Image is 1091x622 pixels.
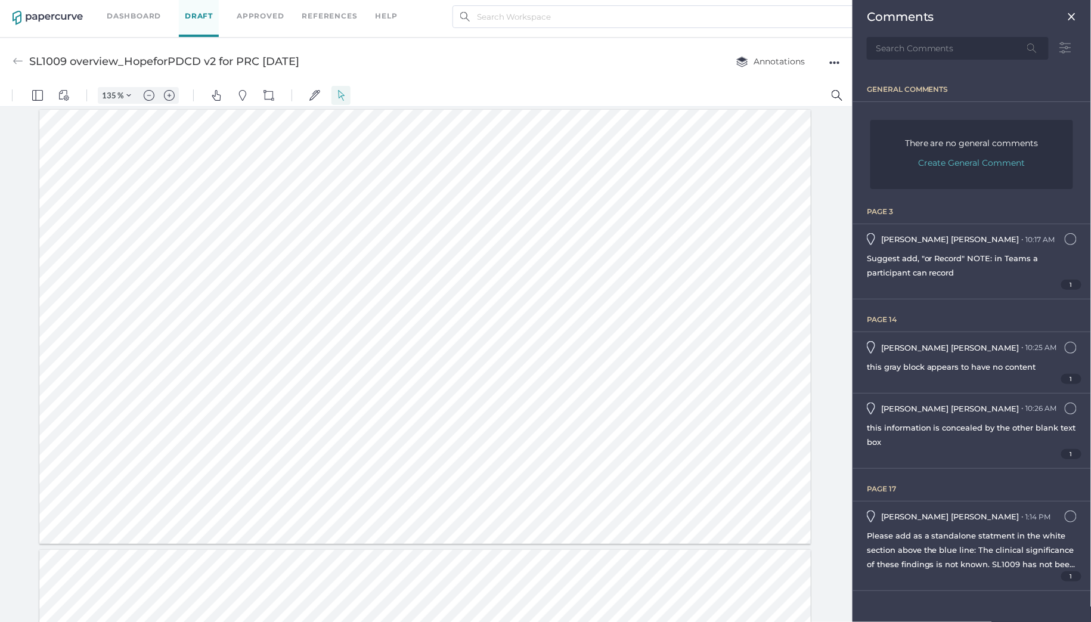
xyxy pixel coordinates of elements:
img: default-pin.svg [237,5,248,16]
div: ● [1022,407,1023,410]
button: Search [827,1,847,20]
img: pindrop-comments.0907555c.svg [867,403,875,414]
button: Zoom out [140,2,159,19]
div: ●●● [829,54,840,71]
span: 1 [1061,374,1082,384]
div: ● [1022,238,1023,241]
img: default-pan.svg [211,5,222,16]
img: default-viewcontrols.svg [58,5,69,16]
div: page 14 [867,315,1091,324]
img: pindrop-comments.0907555c.svg [867,341,875,353]
a: Approved [237,10,284,23]
button: Signatures [305,1,324,20]
div: general comments [867,85,1091,94]
img: pindrop-comments.0907555c.svg [867,233,875,245]
span: this information is concealed by the other blank text box [867,423,1076,447]
a: Dashboard [107,10,161,23]
div: 10:17 AM [1025,235,1055,244]
img: shapes-icon.svg [264,5,274,16]
img: icn-comment-not-resolved.7e303350.svg [1065,403,1077,414]
img: default-plus.svg [164,5,175,16]
span: Suggest add, "or Record" NOTE: in Teams a participant can record [867,253,1039,277]
img: default-select.svg [336,5,346,16]
button: Pan [207,1,226,20]
div: help [376,10,398,23]
img: icn-comment-not-resolved.7e303350.svg [1065,510,1077,522]
div: ● [1022,515,1023,518]
input: Search Comments [867,37,1049,60]
img: default-minus.svg [144,5,154,16]
span: Annotations [736,56,805,67]
span: 1 [1061,571,1082,581]
img: annotation-layers.cc6d0e6b.svg [736,56,748,67]
div: Comments [867,10,934,24]
button: View Controls [54,1,73,20]
span: Please add as a standalone statment in the white section above the blue line: The clinical signif... [867,531,1075,583]
div: ● [1022,346,1023,349]
button: Zoom Controls [119,2,138,19]
input: Search Workspace [452,5,856,28]
img: search.bf03fe8b.svg [460,12,470,21]
img: papercurve-logo-colour.7244d18c.svg [13,11,83,25]
button: Select [331,1,351,20]
span: 1 [1061,449,1082,459]
button: Zoom in [160,2,179,19]
div: page 3 [867,207,1091,216]
img: pindrop-comments.0907555c.svg [867,510,875,522]
span: 1 [1061,280,1082,290]
span: Create General Comment [919,154,1025,171]
img: default-sign.svg [309,5,320,16]
img: default-magnifying-glass.svg [832,5,842,16]
img: close.2bdd4758.png [1067,12,1077,21]
img: back-arrow-grey.72011ae3.svg [13,56,23,67]
button: Shapes [259,1,278,20]
span: % [117,6,123,16]
div: 10:26 AM [1025,404,1056,413]
button: Pins [233,1,252,20]
span: [PERSON_NAME] [PERSON_NAME] [881,512,1019,521]
div: 1:14 PM [1025,512,1050,521]
div: page 17 [867,484,1091,493]
button: Create General Comment [907,148,1037,171]
img: chevron.svg [126,8,131,13]
span: [PERSON_NAME] [PERSON_NAME] [881,234,1019,244]
button: Annotations [724,50,817,73]
a: References [302,10,358,23]
span: this gray block appears to have no content [867,362,1036,372]
span: [PERSON_NAME] [PERSON_NAME] [881,404,1019,413]
input: Set zoom [98,5,117,16]
img: default-leftsidepanel.svg [32,5,43,16]
button: Panel [28,1,47,20]
div: SL1009 overview_HopeforPDCD v2 for PRC [DATE] [29,50,299,73]
div: 10:25 AM [1025,343,1056,352]
img: sort-filter-icon.84b2c6ed.svg [1054,36,1077,60]
span: There are no general comments [905,138,1039,148]
img: icn-comment-not-resolved.7e303350.svg [1065,233,1077,245]
img: icn-comment-not-resolved.7e303350.svg [1065,342,1077,354]
span: [PERSON_NAME] [PERSON_NAME] [881,343,1019,352]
